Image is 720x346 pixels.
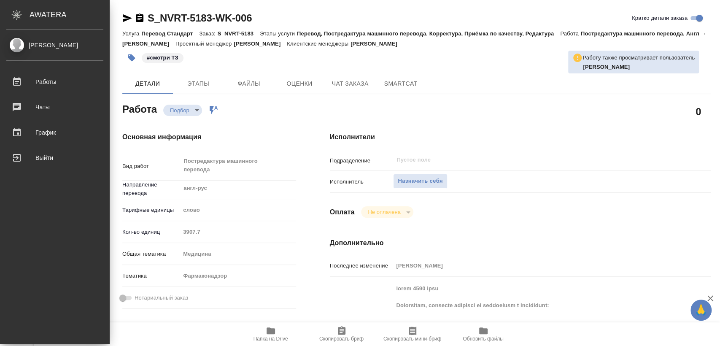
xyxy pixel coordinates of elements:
h4: Дополнительно [330,238,711,248]
p: Кол-во единиц [122,228,180,236]
input: Пустое поле [393,259,679,272]
span: Папка на Drive [253,336,288,342]
p: Направление перевода [122,181,180,197]
div: AWATERA [30,6,110,23]
p: Исполнитель [330,178,394,186]
span: Скопировать мини-бриф [383,336,441,342]
button: Назначить себя [393,174,447,189]
button: Добавить тэг [122,49,141,67]
span: Файлы [229,78,269,89]
p: #смотри ТЗ [147,54,178,62]
p: Последнее изменение [330,262,394,270]
a: График [2,122,108,143]
p: Этапы услуги [260,30,297,37]
p: Услуга [122,30,141,37]
div: Подбор [163,105,202,116]
span: 🙏 [694,301,708,319]
button: Скопировать мини-бриф [377,322,448,346]
button: Подбор [167,107,192,114]
span: SmartCat [380,78,421,89]
p: Тематика [122,272,180,280]
p: Подразделение [330,157,394,165]
p: [PERSON_NAME] [234,41,287,47]
span: Чат заказа [330,78,370,89]
p: Тарифные единицы [122,206,180,214]
span: Детали [127,78,168,89]
p: Общая тематика [122,250,180,258]
b: [PERSON_NAME] [583,64,630,70]
span: Кратко детали заказа [632,14,688,22]
button: Скопировать ссылку для ЯМессенджера [122,13,132,23]
p: Работу также просматривает пользователь [582,54,695,62]
h4: Оплата [330,207,355,217]
p: Работа [560,30,581,37]
p: Клиентские менеджеры [287,41,351,47]
button: 🙏 [690,300,712,321]
span: Этапы [178,78,218,89]
div: Выйти [6,151,103,164]
p: [PERSON_NAME] [351,41,404,47]
span: Обновить файлы [463,336,504,342]
span: Назначить себя [398,176,442,186]
p: S_NVRT-5183 [218,30,260,37]
div: Работы [6,76,103,88]
button: Скопировать ссылку [135,13,145,23]
div: Медицина [180,247,296,261]
h2: 0 [696,104,701,119]
button: Папка на Drive [235,322,306,346]
p: Перевод Стандарт [141,30,199,37]
button: Обновить файлы [448,322,519,346]
a: S_NVRT-5183-WK-006 [148,12,252,24]
a: Выйти [2,147,108,168]
div: Подбор [361,206,413,218]
h4: Основная информация [122,132,296,142]
div: Чаты [6,101,103,114]
button: Не оплачена [365,208,403,216]
h4: Исполнители [330,132,711,142]
span: Нотариальный заказ [135,294,188,302]
p: Грабко Мария [583,63,695,71]
div: [PERSON_NAME] [6,41,103,50]
button: Скопировать бриф [306,322,377,346]
p: Проектный менеджер [175,41,234,47]
p: Перевод, Постредактура машинного перевода, Корректура, Приёмка по качеству, Редактура [297,30,560,37]
span: смотри ТЗ [141,54,184,61]
span: Оценки [279,78,320,89]
p: Вид работ [122,162,180,170]
input: Пустое поле [396,155,659,165]
a: Работы [2,71,108,92]
input: Пустое поле [180,226,296,238]
h2: Работа [122,101,157,116]
a: Чаты [2,97,108,118]
p: Заказ: [199,30,217,37]
div: Фармаконадзор [180,269,296,283]
div: слово [180,203,296,217]
span: Скопировать бриф [319,336,364,342]
div: График [6,126,103,139]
